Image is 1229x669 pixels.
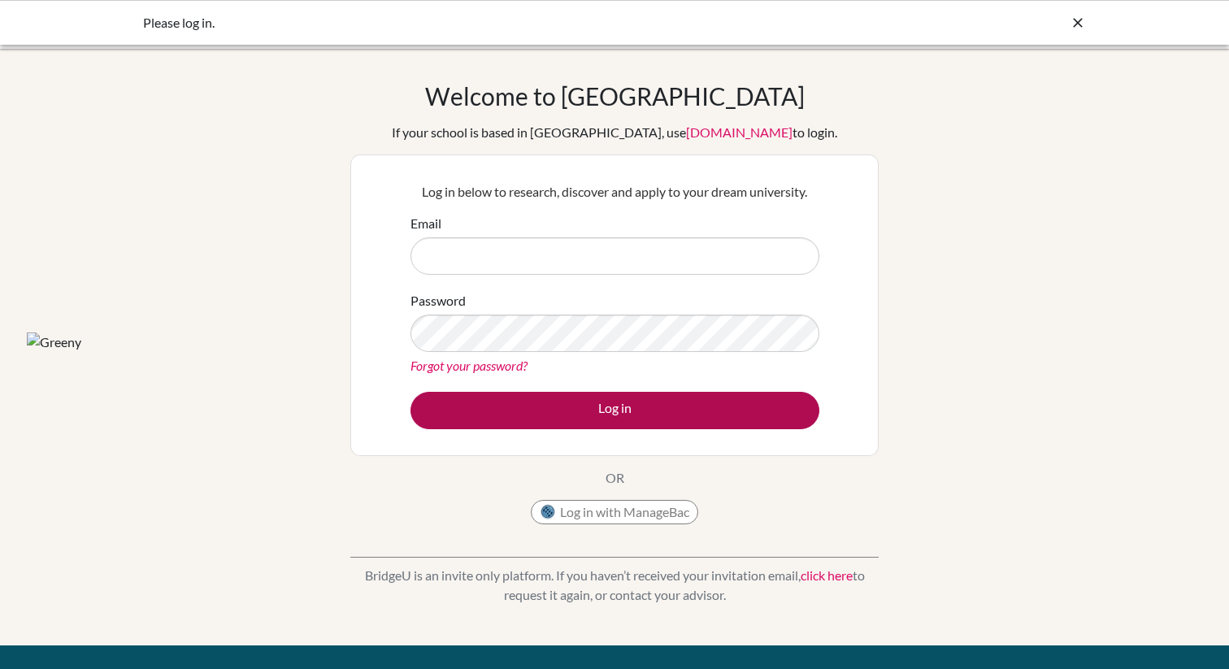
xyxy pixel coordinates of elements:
[410,182,819,202] p: Log in below to research, discover and apply to your dream university.
[531,500,698,524] button: Log in with ManageBac
[410,291,466,311] label: Password
[410,214,441,233] label: Email
[801,567,853,583] a: click here
[606,468,624,488] p: OR
[350,566,879,605] p: BridgeU is an invite only platform. If you haven’t received your invitation email, to request it ...
[425,81,805,111] h1: Welcome to [GEOGRAPHIC_DATA]
[143,13,842,33] div: Please log in.
[686,124,793,140] a: [DOMAIN_NAME]
[27,332,150,352] img: Greeny
[410,358,528,373] a: Forgot your password?
[410,392,819,429] button: Log in
[392,123,837,142] div: If your school is based in [GEOGRAPHIC_DATA], use to login.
